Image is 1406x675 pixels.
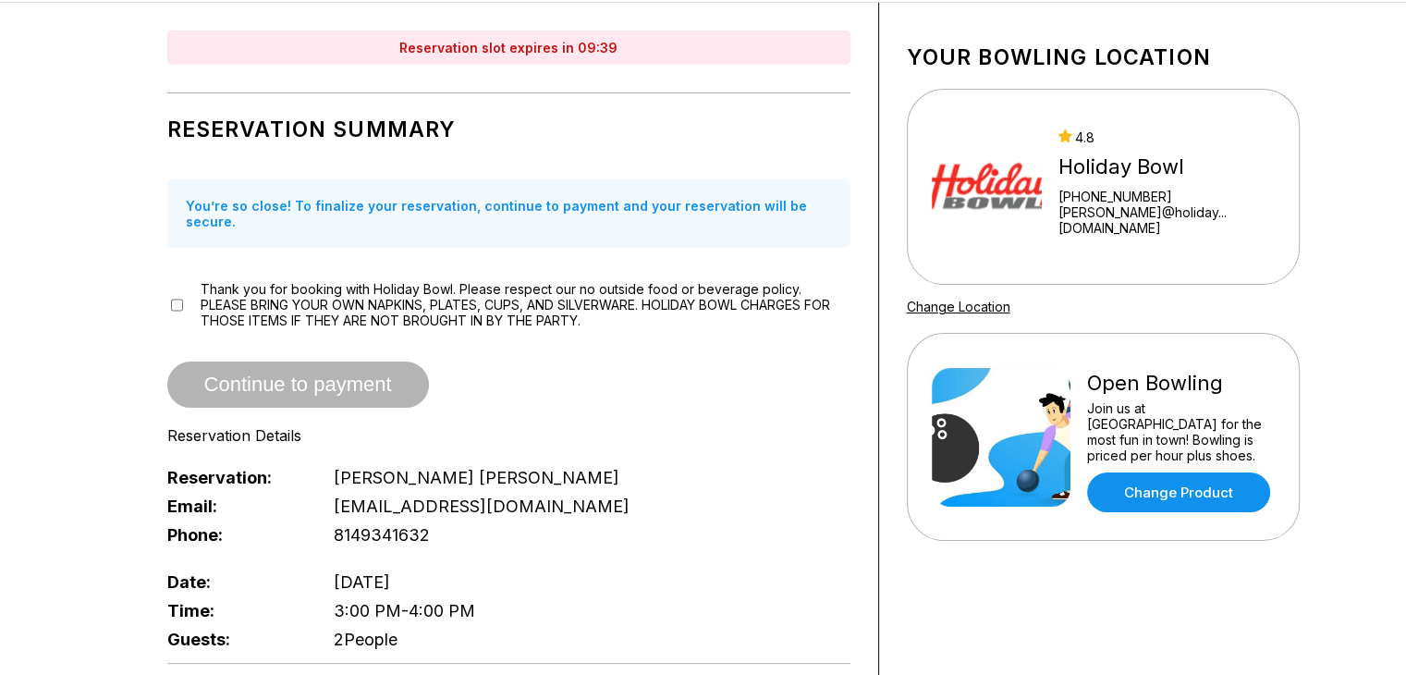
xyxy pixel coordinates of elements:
[1058,129,1274,145] div: 4.8
[907,299,1010,314] a: Change Location
[1087,472,1270,512] a: Change Product
[1087,400,1275,463] div: Join us at [GEOGRAPHIC_DATA] for the most fun in town! Bowling is priced per hour plus shoes.
[334,601,475,620] span: 3:00 PM - 4:00 PM
[167,179,850,248] div: You’re so close! To finalize your reservation, continue to payment and your reservation will be s...
[167,572,304,592] span: Date:
[1058,204,1274,236] a: [PERSON_NAME]@holiday...[DOMAIN_NAME]
[167,525,304,545] span: Phone:
[1058,154,1274,179] div: Holiday Bowl
[932,117,1043,256] img: Holiday Bowl
[167,630,304,649] span: Guests:
[334,525,430,545] span: 8149341632
[167,601,304,620] span: Time:
[334,468,619,487] span: [PERSON_NAME] [PERSON_NAME]
[334,497,630,516] span: [EMAIL_ADDRESS][DOMAIN_NAME]
[167,117,850,142] h1: Reservation Summary
[167,468,304,487] span: Reservation:
[167,426,850,445] div: Reservation Details
[1087,371,1275,396] div: Open Bowling
[167,31,850,65] div: Reservation slot expires in 09:39
[334,630,397,649] span: 2 People
[907,44,1300,70] h1: Your bowling location
[201,281,850,328] span: Thank you for booking with Holiday Bowl. Please respect our no outside food or beverage policy. P...
[932,368,1070,507] img: Open Bowling
[1058,189,1274,204] div: [PHONE_NUMBER]
[167,497,304,516] span: Email:
[334,572,390,592] span: [DATE]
